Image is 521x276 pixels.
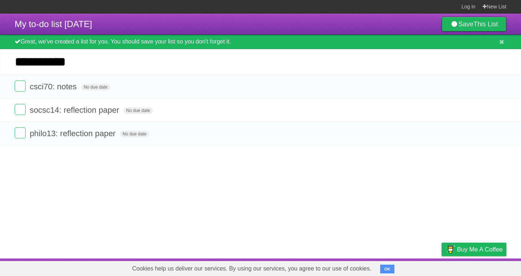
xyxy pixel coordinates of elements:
[368,260,398,274] a: Developers
[15,127,26,138] label: Done
[407,260,423,274] a: Terms
[15,81,26,92] label: Done
[30,129,117,138] span: philo13: reflection paper
[460,260,506,274] a: Suggest a feature
[473,20,498,28] b: This List
[15,19,92,29] span: My to-do list [DATE]
[125,261,379,276] span: Cookies help us deliver our services. By using our services, you agree to our use of cookies.
[445,243,455,256] img: Buy me a coffee
[442,243,506,256] a: Buy me a coffee
[120,131,149,137] span: No due date
[123,107,153,114] span: No due date
[344,260,360,274] a: About
[30,82,78,91] span: csci70: notes
[30,105,121,115] span: socsc14: reflection paper
[442,17,506,31] a: SaveThis List
[15,104,26,115] label: Done
[432,260,451,274] a: Privacy
[380,265,394,273] button: OK
[457,243,503,256] span: Buy me a coffee
[81,84,110,90] span: No due date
